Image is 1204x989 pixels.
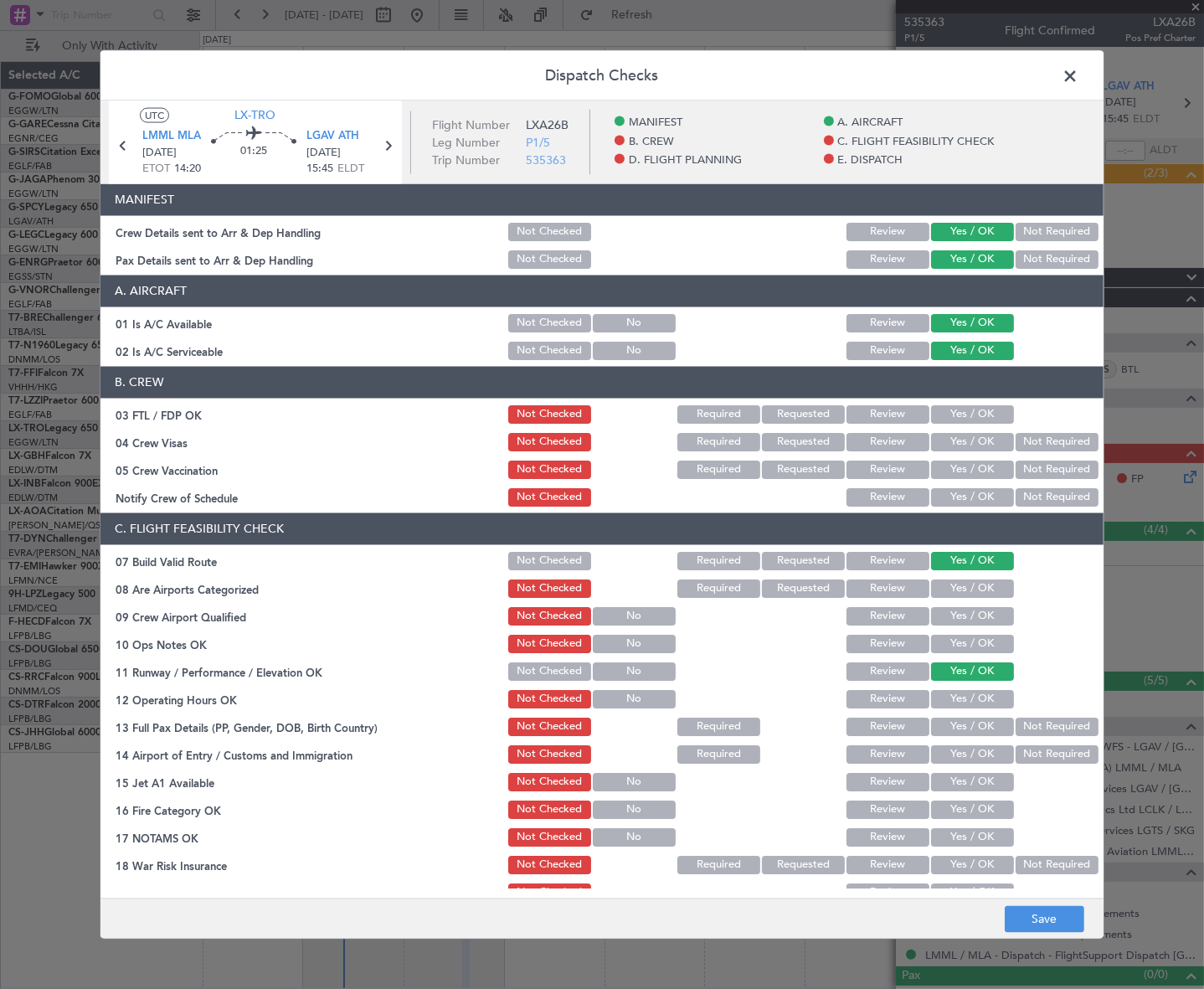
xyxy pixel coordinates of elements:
button: Review [846,579,929,597]
button: Yes / OK [931,662,1014,680]
button: Review [846,606,929,625]
button: Not Required [1016,432,1099,451]
button: Yes / OK [931,341,1014,359]
button: Yes / OK [931,855,1014,873]
button: Review [846,689,929,708]
button: Yes / OK [931,800,1014,818]
button: Save [1005,906,1084,933]
button: Review [846,551,929,569]
button: Review [846,432,929,451]
button: Not Required [1016,487,1099,506]
button: Yes / OK [931,404,1014,423]
button: Yes / OK [931,222,1014,240]
button: Yes / OK [931,432,1014,451]
button: Yes / OK [931,551,1014,569]
button: Yes / OK [931,579,1014,597]
button: Not Required [1016,855,1099,873]
button: Yes / OK [931,460,1014,478]
button: Yes / OK [931,772,1014,791]
button: Yes / OK [931,744,1014,763]
button: Review [846,827,929,846]
span: C. FLIGHT FEASIBILITY CHECK [838,133,995,150]
button: Yes / OK [931,717,1014,735]
button: Not Required [1016,717,1099,735]
button: Review [846,855,929,873]
span: A. AIRCRAFT [838,115,903,131]
button: Yes / OK [931,313,1014,332]
button: Yes / OK [931,689,1014,708]
button: Not Required [1016,222,1099,240]
button: Review [846,460,929,478]
button: Yes / OK [931,634,1014,652]
button: Review [846,404,929,423]
button: Review [846,313,929,332]
button: Review [846,800,929,818]
button: Review [846,341,929,359]
button: Not Required [1016,744,1099,763]
button: Review [846,717,929,735]
button: Review [846,883,929,901]
button: Review [846,772,929,791]
button: Review [846,250,929,268]
button: Yes / OK [931,827,1014,846]
button: Review [846,662,929,680]
button: Review [846,634,929,652]
button: Yes / OK [931,883,1014,901]
button: Review [846,487,929,506]
button: Not Required [1016,460,1099,478]
button: Review [846,744,929,763]
header: Dispatch Checks [100,50,1104,100]
button: Review [846,222,929,240]
button: Yes / OK [931,250,1014,268]
span: E. DISPATCH [838,152,903,169]
button: Yes / OK [931,487,1014,506]
button: Not Required [1016,250,1099,268]
button: Yes / OK [931,606,1014,625]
